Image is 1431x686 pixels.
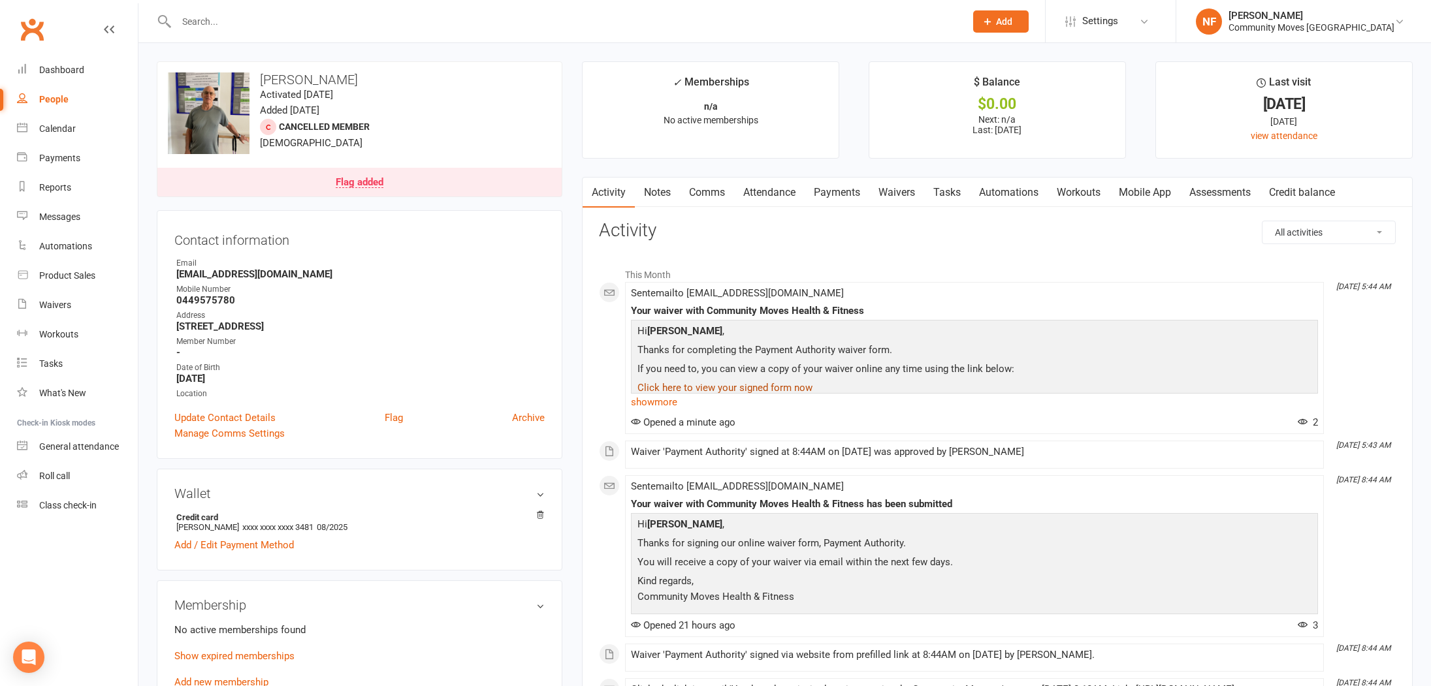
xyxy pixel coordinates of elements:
p: Kind regards, Community Moves Health & Fitness [634,573,1315,608]
p: Hi , [634,516,1315,535]
div: Date of Birth [176,362,545,374]
p: If you need to, you can view a copy of your waiver online any time using the link below: [634,361,1315,380]
h3: [PERSON_NAME] [168,72,551,87]
i: ✓ [673,76,681,89]
a: Tasks [924,178,970,208]
div: [DATE] [1168,114,1400,129]
p: Hi , [634,323,1315,342]
div: Your waiver with Community Moves Health & Fitness has been submitted [631,499,1318,510]
a: Notes [635,178,680,208]
a: Product Sales [17,261,138,290]
h3: Contact information [174,228,545,247]
div: Reports [39,182,71,193]
a: Automations [17,232,138,261]
div: Memberships [673,74,749,98]
div: Tasks [39,358,63,369]
span: 2 [1298,416,1318,428]
a: Payments [17,144,138,173]
div: Flag added [336,178,383,188]
div: Waiver 'Payment Authority' signed via website from prefilled link at 8:44AM on [DATE] by [PERSON_... [631,649,1318,661]
a: Class kiosk mode [17,491,138,520]
a: Attendance [734,178,805,208]
div: $0.00 [881,97,1114,111]
a: Activity [583,178,635,208]
strong: [PERSON_NAME] [647,518,722,530]
a: Archive [512,410,545,426]
input: Search... [172,12,956,31]
div: [DATE] [1168,97,1400,111]
span: Add [996,16,1012,27]
i: [DATE] 8:44 AM [1336,475,1391,484]
span: Cancelled member [279,121,370,132]
a: Clubworx [16,13,48,46]
div: What's New [39,388,86,398]
a: Waivers [17,290,138,320]
div: $ Balance [974,74,1020,97]
div: Your waiver with Community Moves Health & Fitness [631,305,1318,317]
strong: [DATE] [176,373,545,384]
span: xxxx xxxx xxxx 3481 [242,522,314,532]
li: [PERSON_NAME] [174,510,545,534]
span: Settings [1082,7,1118,36]
a: Tasks [17,349,138,379]
div: Email [176,257,545,270]
a: Workouts [17,320,138,349]
div: People [39,94,69,104]
a: Waivers [869,178,924,208]
div: Mobile Number [176,283,545,296]
span: Sent email to [EMAIL_ADDRESS][DOMAIN_NAME] [631,287,844,299]
button: Add [973,10,1029,33]
a: Manage Comms Settings [174,426,285,441]
strong: [EMAIL_ADDRESS][DOMAIN_NAME] [176,268,545,280]
span: 08/2025 [317,522,347,532]
span: Sent email to [EMAIL_ADDRESS][DOMAIN_NAME] [631,480,844,492]
a: Comms [680,178,734,208]
a: show more [631,393,1318,411]
div: Dashboard [39,65,84,75]
span: 3 [1298,619,1318,631]
i: [DATE] 5:43 AM [1336,441,1391,450]
li: This Month [599,261,1396,282]
i: [DATE] 5:44 AM [1336,282,1391,291]
p: No active memberships found [174,622,545,638]
a: Messages [17,202,138,232]
div: Last visit [1257,74,1311,97]
a: Payments [805,178,869,208]
span: Opened a minute ago [631,416,735,428]
strong: [STREET_ADDRESS] [176,320,545,332]
a: Credit balance [1260,178,1344,208]
h3: Activity [599,221,1396,241]
a: Update Contact Details [174,410,276,426]
a: Calendar [17,114,138,144]
div: Open Intercom Messenger [13,642,44,673]
p: Thanks for completing the Payment Authority waiver form. [634,342,1315,361]
div: Calendar [39,123,76,134]
h3: Membership [174,598,545,612]
a: Mobile App [1110,178,1180,208]
a: Flag [385,410,403,426]
div: Member Number [176,335,545,348]
a: view attendance [1251,131,1317,141]
a: General attendance kiosk mode [17,432,138,461]
div: Roll call [39,471,70,481]
span: No active memberships [664,115,758,125]
p: Thanks for signing our online waiver form, Payment Authority. [634,535,1315,554]
i: [DATE] 8:44 AM [1336,644,1391,653]
a: Add / Edit Payment Method [174,537,294,553]
p: Next: n/a Last: [DATE] [881,114,1114,135]
a: Workouts [1048,178,1110,208]
div: General attendance [39,441,119,452]
strong: n/a [704,101,718,112]
strong: - [176,347,545,358]
strong: 0449575780 [176,294,545,306]
a: People [17,85,138,114]
div: Community Moves [GEOGRAPHIC_DATA] [1229,22,1394,33]
a: Click here to view your signed form now [637,382,812,394]
div: Class check-in [39,500,97,510]
a: Show expired memberships [174,650,295,662]
div: Automations [39,241,92,251]
time: Activated [DATE] [260,89,333,101]
div: Location [176,388,545,400]
div: Payments [39,153,80,163]
div: Product Sales [39,270,95,281]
